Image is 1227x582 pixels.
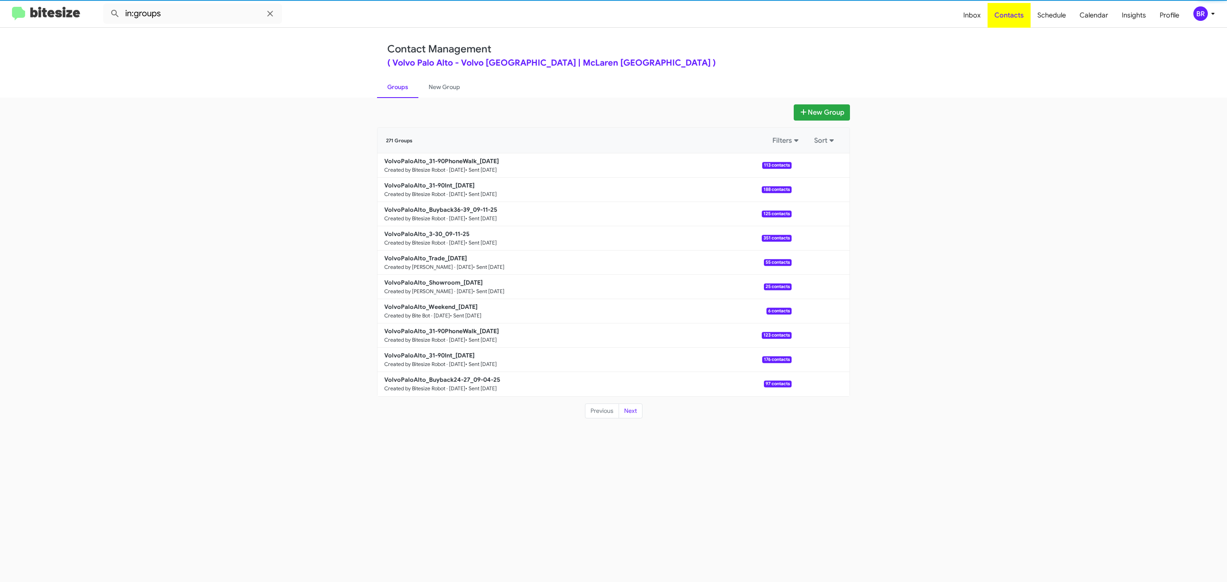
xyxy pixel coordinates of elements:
[1193,6,1208,21] div: BR
[762,332,792,339] span: 123 contacts
[384,206,497,213] b: VolvoPaloAlto_Buyback36-39_09-11-25
[387,43,491,55] a: Contact Management
[384,230,469,238] b: VolvoPaloAlto_3-30_09-11-25
[384,337,465,343] small: Created by Bitesize Robot · [DATE]
[377,226,792,251] a: VolvoPaloAlto_3-30_09-11-25Created by Bitesize Robot · [DATE]• Sent [DATE]351 contacts
[384,279,483,286] b: VolvoPaloAlto_Showroom_[DATE]
[764,259,792,266] span: 55 contacts
[1073,3,1115,28] a: Calendar
[386,138,412,144] span: 271 Groups
[956,3,988,28] a: Inbox
[377,178,792,202] a: VolvoPaloAlto_31-90Int_[DATE]Created by Bitesize Robot · [DATE]• Sent [DATE]188 contacts
[619,403,642,419] button: Next
[387,59,840,67] div: ( Volvo Palo Alto - Volvo [GEOGRAPHIC_DATA] | McLaren [GEOGRAPHIC_DATA] )
[465,167,497,173] small: • Sent [DATE]
[103,3,282,24] input: Search
[1031,3,1073,28] a: Schedule
[377,348,792,372] a: VolvoPaloAlto_31-90Int_[DATE]Created by Bitesize Robot · [DATE]• Sent [DATE]176 contacts
[384,385,465,392] small: Created by Bitesize Robot · [DATE]
[377,299,792,323] a: VolvoPaloAlto_Weekend_[DATE]Created by Bite Bot · [DATE]• Sent [DATE]6 contacts
[384,327,499,335] b: VolvoPaloAlto_31-90PhoneWalk_[DATE]
[384,288,473,295] small: Created by [PERSON_NAME] · [DATE]
[384,191,465,198] small: Created by Bitesize Robot · [DATE]
[988,3,1031,28] a: Contacts
[384,239,465,246] small: Created by Bitesize Robot · [DATE]
[377,372,792,396] a: VolvoPaloAlto_Buyback24-27_09-04-25Created by Bitesize Robot · [DATE]• Sent [DATE]97 contacts
[465,215,497,222] small: • Sent [DATE]
[764,283,792,290] span: 25 contacts
[384,312,450,319] small: Created by Bite Bot · [DATE]
[766,308,792,314] span: 6 contacts
[384,376,500,383] b: VolvoPaloAlto_Buyback24-27_09-04-25
[384,215,465,222] small: Created by Bitesize Robot · [DATE]
[465,191,497,198] small: • Sent [DATE]
[794,104,850,121] button: New Group
[767,133,806,148] button: Filters
[384,157,499,165] b: VolvoPaloAlto_31-90PhoneWalk_[DATE]
[1186,6,1218,21] button: BR
[473,288,504,295] small: • Sent [DATE]
[377,275,792,299] a: VolvoPaloAlto_Showroom_[DATE]Created by [PERSON_NAME] · [DATE]• Sent [DATE]25 contacts
[377,76,418,98] a: Groups
[465,337,497,343] small: • Sent [DATE]
[1153,3,1186,28] a: Profile
[473,264,504,271] small: • Sent [DATE]
[384,352,475,359] b: VolvoPaloAlto_31-90Int_[DATE]
[384,182,475,189] b: VolvoPaloAlto_31-90Int_[DATE]
[762,235,792,242] span: 351 contacts
[764,380,792,387] span: 97 contacts
[377,202,792,226] a: VolvoPaloAlto_Buyback36-39_09-11-25Created by Bitesize Robot · [DATE]• Sent [DATE]125 contacts
[384,167,465,173] small: Created by Bitesize Robot · [DATE]
[809,133,841,148] button: Sort
[762,356,792,363] span: 176 contacts
[465,239,497,246] small: • Sent [DATE]
[450,312,481,319] small: • Sent [DATE]
[418,76,470,98] a: New Group
[377,323,792,348] a: VolvoPaloAlto_31-90PhoneWalk_[DATE]Created by Bitesize Robot · [DATE]• Sent [DATE]123 contacts
[762,186,792,193] span: 188 contacts
[762,210,792,217] span: 125 contacts
[384,264,473,271] small: Created by [PERSON_NAME] · [DATE]
[377,251,792,275] a: VolvoPaloAlto_Trade_[DATE]Created by [PERSON_NAME] · [DATE]• Sent [DATE]55 contacts
[384,361,465,368] small: Created by Bitesize Robot · [DATE]
[384,303,478,311] b: VolvoPaloAlto_Weekend_[DATE]
[1115,3,1153,28] a: Insights
[465,361,497,368] small: • Sent [DATE]
[377,153,792,178] a: VolvoPaloAlto_31-90PhoneWalk_[DATE]Created by Bitesize Robot · [DATE]• Sent [DATE]113 contacts
[762,162,792,169] span: 113 contacts
[465,385,497,392] small: • Sent [DATE]
[384,254,467,262] b: VolvoPaloAlto_Trade_[DATE]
